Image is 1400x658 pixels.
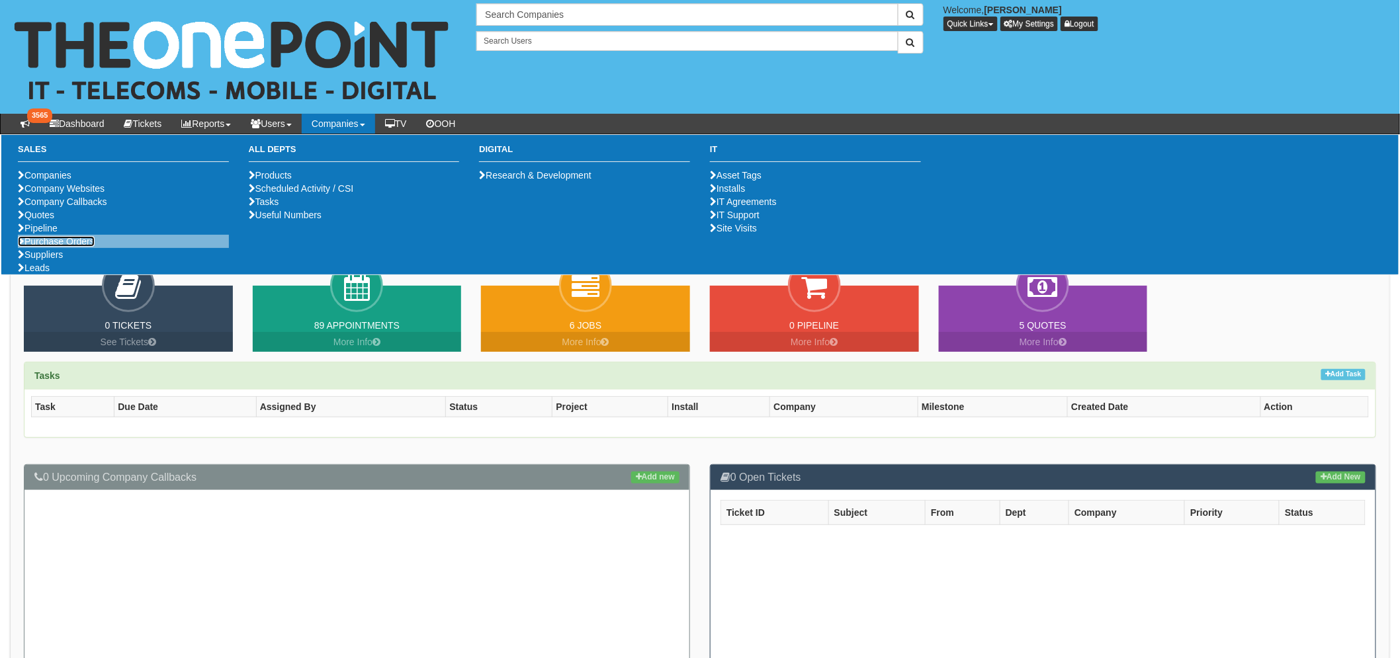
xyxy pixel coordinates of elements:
[256,396,446,417] th: Assigned By
[253,332,462,352] a: More Info
[828,501,925,525] th: Subject
[710,332,919,352] a: More Info
[481,332,690,352] a: More Info
[710,223,757,233] a: Site Visits
[18,249,63,260] a: Suppliers
[476,31,898,51] input: Search Users
[926,501,1000,525] th: From
[1260,396,1368,417] th: Action
[1061,17,1098,31] a: Logout
[984,5,1062,15] b: [PERSON_NAME]
[1068,396,1260,417] th: Created Date
[18,170,71,181] a: Companies
[114,396,257,417] th: Due Date
[479,145,690,161] h3: Digital
[552,396,668,417] th: Project
[710,183,746,194] a: Installs
[446,396,552,417] th: Status
[18,263,50,273] a: Leads
[721,501,829,525] th: Ticket ID
[34,472,679,483] h3: 0 Upcoming Company Callbacks
[171,114,241,134] a: Reports
[668,396,770,417] th: Install
[1185,501,1280,525] th: Priority
[1316,472,1366,483] a: Add New
[1280,501,1366,525] th: Status
[249,210,322,220] a: Useful Numbers
[249,196,279,207] a: Tasks
[570,320,601,331] a: 6 Jobs
[770,396,918,417] th: Company
[943,17,998,31] button: Quick Links
[710,196,777,207] a: IT Agreements
[18,145,229,161] h3: Sales
[710,145,921,161] h3: IT
[934,3,1400,31] div: Welcome,
[40,114,114,134] a: Dashboard
[24,332,233,352] a: See Tickets
[114,114,172,134] a: Tickets
[249,183,354,194] a: Scheduled Activity / CSI
[479,170,591,181] a: Research & Development
[241,114,302,134] a: Users
[417,114,466,134] a: OOH
[1069,501,1185,525] th: Company
[105,320,152,331] a: 0 Tickets
[302,114,375,134] a: Companies
[375,114,417,134] a: TV
[27,108,52,123] span: 3565
[18,196,107,207] a: Company Callbacks
[1321,369,1366,380] a: Add Task
[631,472,679,483] a: Add new
[34,370,60,381] strong: Tasks
[18,236,95,247] a: Purchase Orders
[249,145,460,161] h3: All Depts
[32,396,114,417] th: Task
[314,320,400,331] a: 89 Appointments
[18,210,54,220] a: Quotes
[918,396,1068,417] th: Milestone
[1000,17,1059,31] a: My Settings
[721,472,1366,483] h3: 0 Open Tickets
[18,223,58,233] a: Pipeline
[710,210,760,220] a: IT Support
[249,170,292,181] a: Products
[18,183,105,194] a: Company Websites
[476,3,898,26] input: Search Companies
[789,320,839,331] a: 0 Pipeline
[939,332,1148,352] a: More Info
[1000,501,1069,525] th: Dept
[1020,320,1067,331] a: 5 Quotes
[710,170,762,181] a: Asset Tags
